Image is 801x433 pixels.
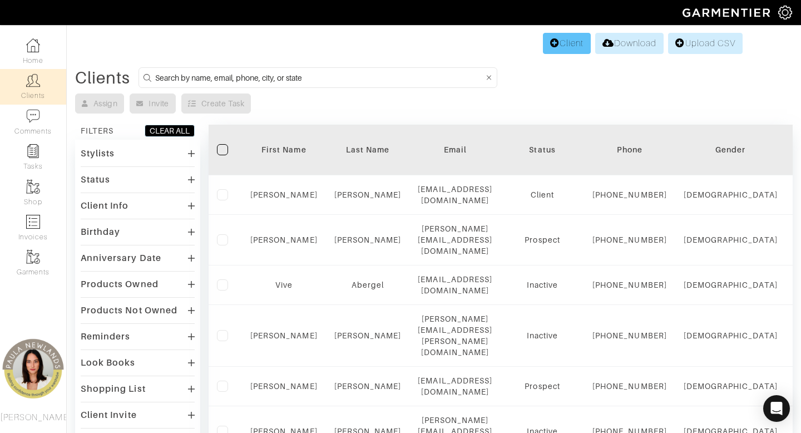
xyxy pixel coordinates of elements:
img: clients-icon-6bae9207a08558b7cb47a8932f037763ab4055f8c8b6bfacd5dc20c3e0201464.png [26,73,40,87]
div: CLEAR ALL [150,125,190,136]
div: First Name [250,144,318,155]
div: [PHONE_NUMBER] [592,381,667,392]
a: [PERSON_NAME] [250,235,318,244]
a: [PERSON_NAME] [250,331,318,340]
div: Prospect [509,234,576,245]
img: garments-icon-b7da505a4dc4fd61783c78ac3ca0ef83fa9d6f193b1c9dc38574b1d14d53ca28.png [26,180,40,194]
div: Reminders [81,331,130,342]
input: Search by name, email, phone, city, or state [155,71,484,85]
a: Abergel [352,281,384,289]
div: [DEMOGRAPHIC_DATA] [684,189,778,200]
img: comment-icon-a0a6a9ef722e966f86d9cbdc48e553b5cf19dbc54f86b18d962a5391bc8f6eb6.png [26,109,40,123]
div: Gender [684,144,778,155]
div: [PERSON_NAME][EMAIL_ADDRESS][DOMAIN_NAME] [418,223,492,257]
a: [PERSON_NAME] [250,382,318,391]
img: reminder-icon-8004d30b9f0a5d33ae49ab947aed9ed385cf756f9e5892f1edd6e32f2345188e.png [26,144,40,158]
div: Products Owned [81,279,159,290]
div: Last Name [334,144,402,155]
img: garments-icon-b7da505a4dc4fd61783c78ac3ca0ef83fa9d6f193b1c9dc38574b1d14d53ca28.png [26,250,40,264]
div: Email [418,144,492,155]
div: [DEMOGRAPHIC_DATA] [684,279,778,291]
div: Shopping List [81,383,146,395]
div: Client Invite [81,410,137,421]
div: Client [509,189,576,200]
div: Client Info [81,200,129,211]
div: Inactive [509,279,576,291]
div: Open Intercom Messenger [763,395,790,422]
div: [PHONE_NUMBER] [592,330,667,341]
div: [EMAIL_ADDRESS][DOMAIN_NAME] [418,375,492,397]
div: [EMAIL_ADDRESS][DOMAIN_NAME] [418,184,492,206]
div: Status [81,174,110,185]
div: [DEMOGRAPHIC_DATA] [684,234,778,245]
a: Upload CSV [668,33,743,54]
div: [EMAIL_ADDRESS][DOMAIN_NAME] [418,274,492,296]
button: CLEAR ALL [145,125,195,137]
div: [PHONE_NUMBER] [592,279,667,291]
div: Anniversary Date [81,253,161,264]
a: [PERSON_NAME] [334,331,402,340]
div: Status [509,144,576,155]
img: dashboard-icon-dbcd8f5a0b271acd01030246c82b418ddd0df26cd7fceb0bd07c9910d44c42f6.png [26,38,40,52]
a: Download [595,33,664,54]
div: Products Not Owned [81,305,177,316]
a: Client [543,33,591,54]
div: [DEMOGRAPHIC_DATA] [684,381,778,392]
a: [PERSON_NAME] [250,190,318,199]
div: [PHONE_NUMBER] [592,189,667,200]
div: [PHONE_NUMBER] [592,234,667,245]
div: Prospect [509,381,576,392]
a: [PERSON_NAME] [334,382,402,391]
div: Birthday [81,227,120,238]
th: Toggle SortBy [326,125,410,175]
img: gear-icon-white-bd11855cb880d31180b6d7d6211b90ccbf57a29d726f0c71d8c61bd08dd39cc2.png [778,6,792,19]
a: [PERSON_NAME] [334,190,402,199]
img: garmentier-logo-header-white-b43fb05a5012e4ada735d5af1a66efaba907eab6374d6393d1fbf88cb4ef424d.png [677,3,778,22]
div: [DEMOGRAPHIC_DATA] [684,330,778,341]
a: [PERSON_NAME] [334,235,402,244]
div: Clients [75,72,130,83]
div: Inactive [509,330,576,341]
div: [PERSON_NAME][EMAIL_ADDRESS][PERSON_NAME][DOMAIN_NAME] [418,313,492,358]
th: Toggle SortBy [675,125,786,175]
th: Toggle SortBy [501,125,584,175]
img: orders-icon-0abe47150d42831381b5fb84f609e132dff9fe21cb692f30cb5eec754e2cba89.png [26,215,40,229]
div: FILTERS [81,125,113,136]
div: Look Books [81,357,136,368]
div: Phone [592,144,667,155]
th: Toggle SortBy [242,125,326,175]
a: Vive [275,281,293,289]
div: Stylists [81,148,115,159]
